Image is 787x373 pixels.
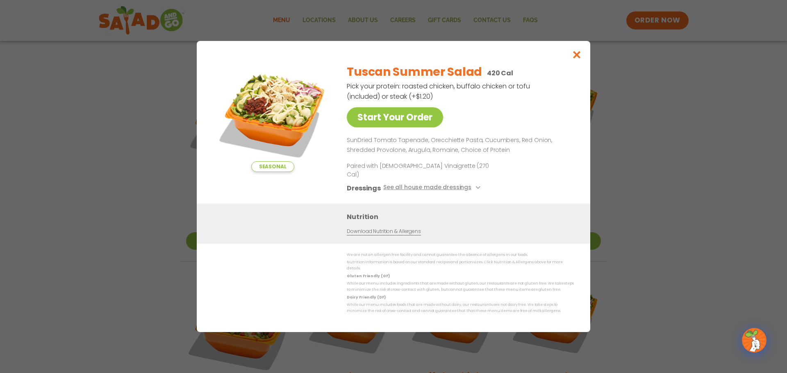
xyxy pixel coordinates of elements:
a: Download Nutrition & Allergens [347,228,421,235]
span: Seasonal [251,161,294,172]
button: Close modal [564,41,590,68]
p: Nutrition information is based on our standard recipes and portion sizes. Click Nutrition & Aller... [347,259,574,272]
p: While our menu includes ingredients that are made without gluten, our restaurants are not gluten ... [347,280,574,293]
button: See all house made dressings [383,183,483,193]
strong: Dairy Friendly (DF) [347,295,385,300]
a: Start Your Order [347,107,443,127]
p: 420 Cal [487,68,513,78]
h3: Nutrition [347,212,578,222]
img: Featured product photo for Tuscan Summer Salad [215,57,330,172]
h2: Tuscan Summer Salad [347,63,482,81]
strong: Gluten Friendly (GF) [347,274,389,278]
p: We are not an allergen free facility and cannot guarantee the absence of allergens in our foods. [347,252,574,258]
img: wpChatIcon [743,329,766,352]
p: Paired with [DEMOGRAPHIC_DATA] Vinaigrette (270 Cal) [347,162,498,179]
p: While our menu includes foods that are made without dairy, our restaurants are not dairy free. We... [347,302,574,314]
h3: Dressings [347,183,381,193]
p: Pick your protein: roasted chicken, buffalo chicken or tofu (included) or steak (+$1.20) [347,81,531,102]
p: SunDried Tomato Tapenade, Orecchiette Pasta, Cucumbers, Red Onion, Shredded Provolone, Arugula, R... [347,136,571,155]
